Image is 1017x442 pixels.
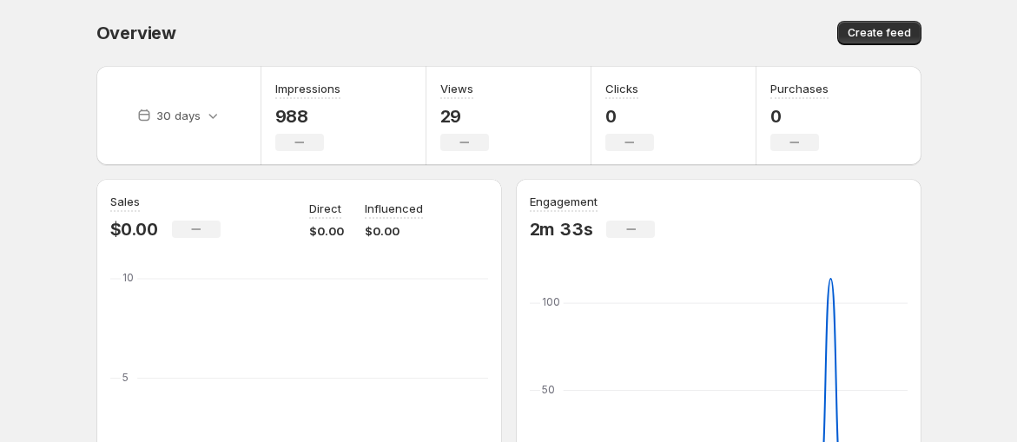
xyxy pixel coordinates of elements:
[122,371,129,384] text: 5
[440,106,489,127] p: 29
[837,21,921,45] button: Create feed
[848,26,911,40] span: Create feed
[542,383,555,396] text: 50
[110,193,140,210] h3: Sales
[365,200,423,217] p: Influenced
[530,193,598,210] h3: Engagement
[275,80,340,97] h3: Impressions
[365,222,423,240] p: $0.00
[309,200,341,217] p: Direct
[530,219,593,240] p: 2m 33s
[542,295,560,308] text: 100
[605,106,654,127] p: 0
[110,219,158,240] p: $0.00
[275,106,340,127] p: 988
[309,222,344,240] p: $0.00
[122,271,134,284] text: 10
[605,80,638,97] h3: Clicks
[770,106,829,127] p: 0
[770,80,829,97] h3: Purchases
[440,80,473,97] h3: Views
[156,107,201,124] p: 30 days
[96,23,176,43] span: Overview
